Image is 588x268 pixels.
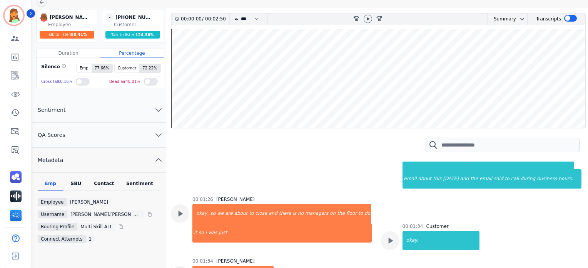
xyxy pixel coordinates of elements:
[135,33,154,37] span: 124.36 %
[304,204,329,223] div: managers
[357,204,364,223] div: to
[510,169,520,189] div: call
[193,204,209,223] div: okay,
[100,49,164,57] div: Percentage
[519,16,525,22] svg: chevron down
[516,16,525,22] button: chevron down
[198,223,205,243] div: so
[536,169,558,189] div: business
[442,169,459,189] div: [DATE]
[32,123,166,148] button: QA Scores chevron down
[154,130,163,140] svg: chevron down
[493,169,504,189] div: said
[224,204,233,223] div: are
[40,31,94,39] div: Talk to listen
[364,204,371,223] div: do
[119,180,160,190] div: Sentiment
[193,223,198,243] div: it
[558,169,581,189] div: hours.
[418,169,433,189] div: about
[216,204,224,223] div: we
[115,13,154,22] div: [PHONE_NUMBER]
[536,13,561,25] div: Transcripts
[336,204,346,223] div: the
[89,180,120,190] div: Contact
[205,223,207,243] div: i
[32,131,72,139] span: QA Scores
[216,196,255,202] div: [PERSON_NAME]
[63,180,89,190] div: SBU
[32,156,69,164] span: Metadata
[346,204,357,223] div: floor
[181,13,202,25] div: 00:00:00
[426,223,449,229] div: Customer
[207,223,218,243] div: was
[459,169,470,189] div: and
[297,204,304,223] div: no
[105,13,114,22] span: -
[248,204,254,223] div: to
[40,64,66,73] div: Silence
[181,13,228,25] div: /
[520,169,536,189] div: during
[204,13,225,25] div: 00:02:50
[504,169,510,189] div: to
[154,105,163,115] svg: chevron down
[38,235,86,243] div: Connect Attempts
[218,223,371,243] div: just
[139,64,160,72] span: 72.22 %
[268,204,278,223] div: and
[67,198,111,206] div: [PERSON_NAME]
[488,13,516,25] div: Summary
[105,31,160,39] div: Talk to listen
[154,155,163,165] svg: chevron up
[71,32,87,37] span: 80.41 %
[109,76,140,88] div: Dead air 48.01 %
[432,169,442,189] div: this
[5,6,23,25] img: Bordered avatar
[329,204,336,223] div: on
[41,76,72,88] div: Cross talk 0.16 %
[37,49,100,57] div: Duration
[403,223,423,229] div: 00:01:34
[32,106,72,114] span: Sentiment
[67,211,144,218] div: [PERSON_NAME].[PERSON_NAME]@eccogroupusa.comc3189c5b-232e-11ed-8006-800c584eb7f3
[234,204,249,223] div: about
[192,258,213,264] div: 00:01:34
[192,196,213,202] div: 00:01:26
[469,169,479,189] div: the
[38,223,77,231] div: Routing Profile
[32,148,166,173] button: Metadata chevron up
[278,204,292,223] div: there
[92,64,112,72] span: 77.66 %
[77,64,91,72] span: Emp
[38,211,67,218] div: Username
[32,98,166,123] button: Sentiment chevron down
[292,204,297,223] div: is
[38,198,67,206] div: Employee
[50,13,88,22] div: [PERSON_NAME]
[209,204,216,223] div: so
[216,258,255,264] div: [PERSON_NAME]
[403,169,418,189] div: email
[254,204,268,223] div: close
[38,180,63,190] div: Emp
[48,22,95,28] div: Employee
[479,169,493,189] div: email
[115,64,140,72] span: Customer
[114,22,161,28] div: Customer
[77,223,115,231] div: Multi Skill ALL
[403,231,479,250] div: okay.
[86,235,95,243] div: 1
